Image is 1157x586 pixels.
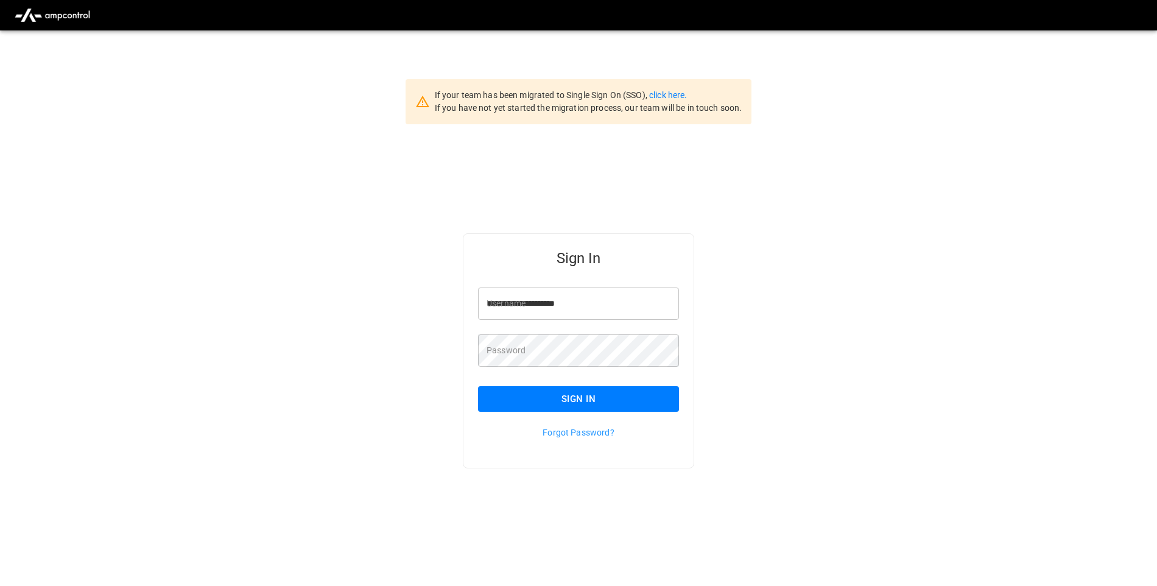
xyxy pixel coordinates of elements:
button: Sign In [478,386,679,412]
img: ampcontrol.io logo [10,4,95,27]
p: Forgot Password? [478,426,679,439]
h5: Sign In [478,249,679,268]
a: click here. [649,90,687,100]
span: If your team has been migrated to Single Sign On (SSO), [435,90,649,100]
span: If you have not yet started the migration process, our team will be in touch soon. [435,103,742,113]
